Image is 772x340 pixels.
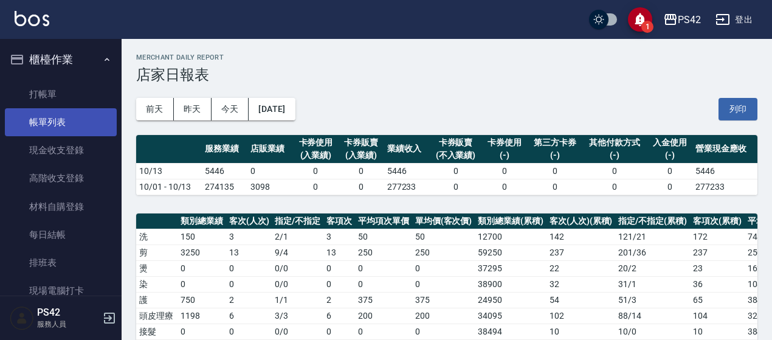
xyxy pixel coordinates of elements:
td: 274135 [202,179,247,195]
td: 200 [355,308,412,324]
td: 23 [690,260,745,276]
div: (-) [650,149,690,162]
table: a dense table [136,135,757,195]
td: 剪 [136,245,177,260]
td: 0 [412,324,475,339]
td: 32 [546,276,616,292]
td: 0 [323,260,355,276]
td: 5446 [202,163,247,179]
td: 51 / 3 [615,292,690,308]
td: 0 [355,276,412,292]
td: 0 [339,163,384,179]
td: 0 [527,179,582,195]
h3: 店家日報表 [136,66,757,83]
td: 5446 [384,163,430,179]
td: 0 [177,260,226,276]
th: 客項次(累積) [690,213,745,229]
td: 142 [546,229,616,245]
div: (-) [530,149,579,162]
button: 昨天 [174,98,212,120]
td: 2 [323,292,355,308]
td: 375 [355,292,412,308]
td: 0 [482,179,528,195]
td: 20 / 2 [615,260,690,276]
td: 1 / 1 [272,292,323,308]
td: 38900 [475,276,546,292]
td: 22 [546,260,616,276]
th: 店販業績 [247,135,293,164]
th: 營業現金應收 [692,135,757,164]
td: 36 [690,276,745,292]
td: 3 [323,229,355,245]
td: 3 / 3 [272,308,323,324]
td: 0 / 0 [272,276,323,292]
td: 0 [293,179,339,195]
div: PS42 [678,12,701,27]
button: [DATE] [249,98,295,120]
td: 燙 [136,260,177,276]
td: 6 [323,308,355,324]
td: 0 [527,163,582,179]
td: 59250 [475,245,546,260]
div: 卡券使用 [296,136,336,149]
img: Logo [15,11,49,26]
td: 65 [690,292,745,308]
td: 172 [690,229,745,245]
a: 每日結帳 [5,221,117,249]
button: 列印 [719,98,757,120]
td: 34095 [475,308,546,324]
a: 高階收支登錄 [5,164,117,192]
td: 0 [647,163,693,179]
td: 0 [412,276,475,292]
td: 250 [355,245,412,260]
td: 750 [177,292,226,308]
td: 5446 [692,163,757,179]
td: 0 [247,163,293,179]
td: 10 [690,324,745,339]
td: 0 [226,260,272,276]
th: 指定/不指定(累積) [615,213,690,229]
td: 護 [136,292,177,308]
th: 指定/不指定 [272,213,323,229]
td: 54 [546,292,616,308]
td: 0 [323,324,355,339]
div: 第三方卡券 [530,136,579,149]
div: 入金使用 [650,136,690,149]
th: 平均項次單價 [355,213,412,229]
td: 10 / 0 [615,324,690,339]
div: 卡券販賣 [432,136,478,149]
td: 0 [293,163,339,179]
td: 38494 [475,324,546,339]
span: 1 [641,21,653,33]
th: 服務業績 [202,135,247,164]
td: 150 [177,229,226,245]
td: 0 [429,179,481,195]
td: 237 [546,245,616,260]
div: (入業績) [342,149,381,162]
td: 31 / 1 [615,276,690,292]
a: 打帳單 [5,80,117,108]
td: 50 [355,229,412,245]
td: 0 [412,260,475,276]
td: 50 [412,229,475,245]
td: 0 [355,324,412,339]
td: 200 [412,308,475,324]
h2: Merchant Daily Report [136,54,757,61]
td: 9 / 4 [272,245,323,260]
td: 6 [226,308,272,324]
td: 10 [546,324,616,339]
button: PS42 [658,7,706,32]
td: 250 [412,245,475,260]
td: 接髮 [136,324,177,339]
td: 洗 [136,229,177,245]
td: 0 / 0 [272,324,323,339]
td: 88 / 14 [615,308,690,324]
td: 0 [482,163,528,179]
a: 材料自購登錄 [5,193,117,221]
td: 0 [226,276,272,292]
th: 類別總業績 [177,213,226,229]
td: 頭皮理療 [136,308,177,324]
td: 121 / 21 [615,229,690,245]
td: 0 [323,276,355,292]
button: 今天 [212,98,249,120]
